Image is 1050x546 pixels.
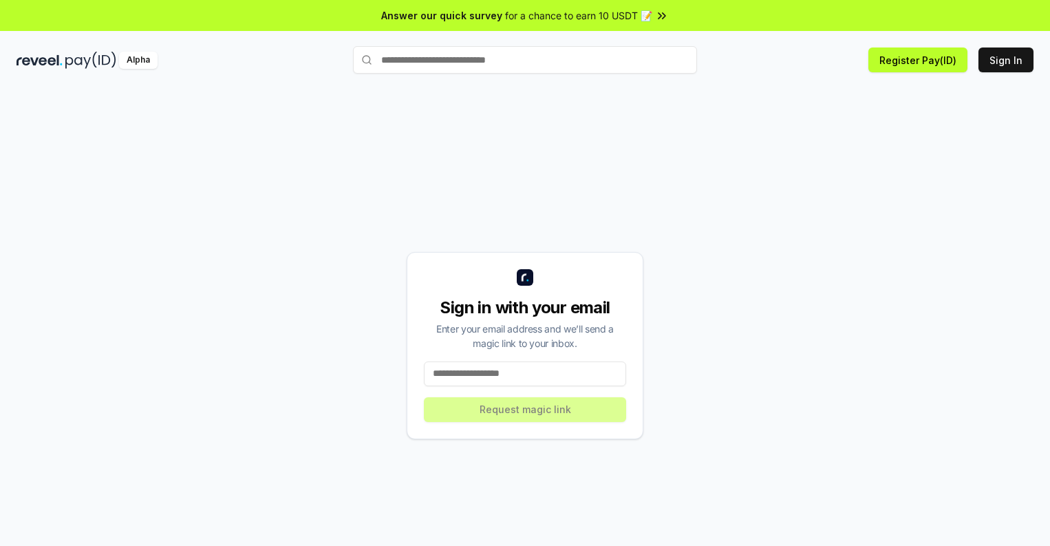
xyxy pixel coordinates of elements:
img: logo_small [517,269,533,286]
div: Enter your email address and we’ll send a magic link to your inbox. [424,322,626,350]
button: Register Pay(ID) [868,48,967,72]
span: Answer our quick survey [381,8,502,23]
div: Alpha [119,52,158,69]
span: for a chance to earn 10 USDT 📝 [505,8,652,23]
button: Sign In [978,48,1033,72]
div: Sign in with your email [424,297,626,319]
img: pay_id [65,52,116,69]
img: reveel_dark [17,52,63,69]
